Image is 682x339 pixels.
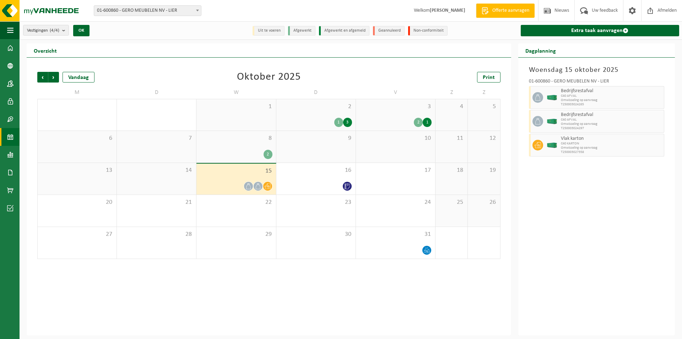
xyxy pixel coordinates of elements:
[359,103,432,111] span: 3
[359,166,432,174] span: 17
[63,72,94,83] div: Vandaag
[471,103,496,111] span: 5
[200,167,272,175] span: 15
[561,88,662,94] span: Bedrijfsrestafval
[471,166,496,174] span: 19
[27,43,64,57] h2: Overzicht
[200,134,272,142] span: 8
[200,103,272,111] span: 1
[483,75,495,80] span: Print
[408,26,448,36] li: Non-conformiteit
[359,198,432,206] span: 24
[430,8,465,13] strong: [PERSON_NAME]
[280,198,352,206] span: 23
[561,118,662,122] span: C40 AFVAL
[41,198,113,206] span: 20
[435,86,468,99] td: Z
[276,86,356,99] td: D
[200,198,272,206] span: 22
[547,95,557,100] img: HK-XC-40-GN-00
[477,72,500,83] a: Print
[94,6,201,16] span: 01-600860 - GERO MEUBELEN NV - LIER
[94,5,201,16] span: 01-600860 - GERO MEUBELEN NV - LIER
[518,43,563,57] h2: Dagplanning
[561,94,662,98] span: C40 AFVAL
[334,118,343,127] div: 1
[48,72,59,83] span: Volgende
[359,231,432,238] span: 31
[439,198,464,206] span: 25
[200,231,272,238] span: 29
[359,134,432,142] span: 10
[264,150,272,159] div: 2
[120,134,193,142] span: 7
[237,72,301,83] div: Oktober 2025
[280,103,352,111] span: 2
[117,86,196,99] td: D
[41,134,113,142] span: 6
[120,198,193,206] span: 21
[423,118,432,127] div: 1
[468,86,500,99] td: Z
[356,86,435,99] td: V
[471,134,496,142] span: 12
[471,198,496,206] span: 26
[280,134,352,142] span: 9
[561,102,662,107] span: T250003024265
[491,7,531,14] span: Offerte aanvragen
[439,134,464,142] span: 11
[476,4,535,18] a: Offerte aanvragen
[561,112,662,118] span: Bedrijfsrestafval
[414,118,423,127] div: 2
[120,231,193,238] span: 28
[37,86,117,99] td: M
[561,136,662,142] span: Vlak karton
[521,25,679,36] a: Extra taak aanvragen
[373,26,405,36] li: Geannuleerd
[561,98,662,102] span: Omwisseling op aanvraag
[23,25,69,36] button: Vestigingen(4/4)
[547,143,557,148] img: HK-XC-40-GN-00
[561,122,662,126] span: Omwisseling op aanvraag
[561,126,662,131] span: T250003024297
[288,26,315,36] li: Afgewerkt
[253,26,285,36] li: Uit te voeren
[561,150,662,154] span: T250003027358
[280,166,352,174] span: 16
[439,103,464,111] span: 4
[439,166,464,174] span: 18
[343,118,352,127] div: 3
[561,146,662,150] span: Omwisseling op aanvraag
[280,231,352,238] span: 30
[41,231,113,238] span: 27
[529,79,664,86] div: 01-600860 - GERO MEUBELEN NV - LIER
[529,65,664,75] h3: Woensdag 15 oktober 2025
[73,25,90,36] button: OK
[27,25,59,36] span: Vestigingen
[547,119,557,124] img: HK-XC-40-GN-00
[50,28,59,33] count: (4/4)
[561,142,662,146] span: C40 KARTON
[319,26,369,36] li: Afgewerkt en afgemeld
[120,166,193,174] span: 14
[41,166,113,174] span: 13
[196,86,276,99] td: W
[37,72,48,83] span: Vorige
